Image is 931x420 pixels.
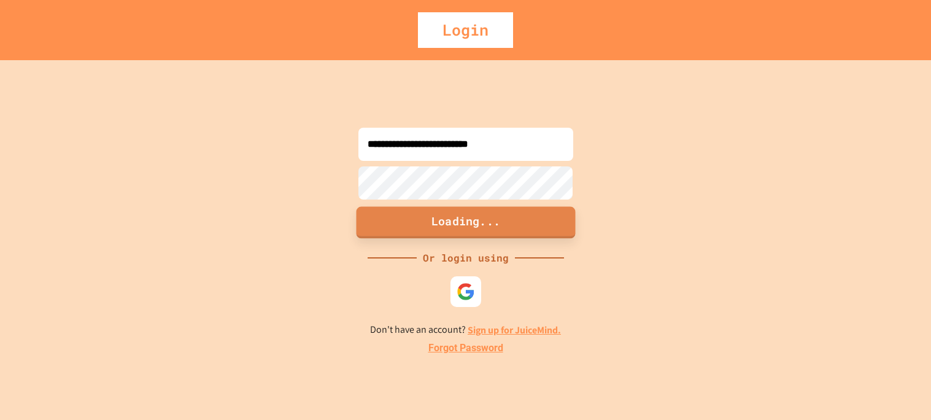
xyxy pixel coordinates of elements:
[468,324,561,336] a: Sign up for JuiceMind.
[457,282,475,301] img: google-icon.svg
[417,251,515,265] div: Or login using
[356,206,575,238] button: Loading...
[428,341,503,356] a: Forgot Password
[370,322,561,338] p: Don't have an account?
[418,12,513,48] div: Login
